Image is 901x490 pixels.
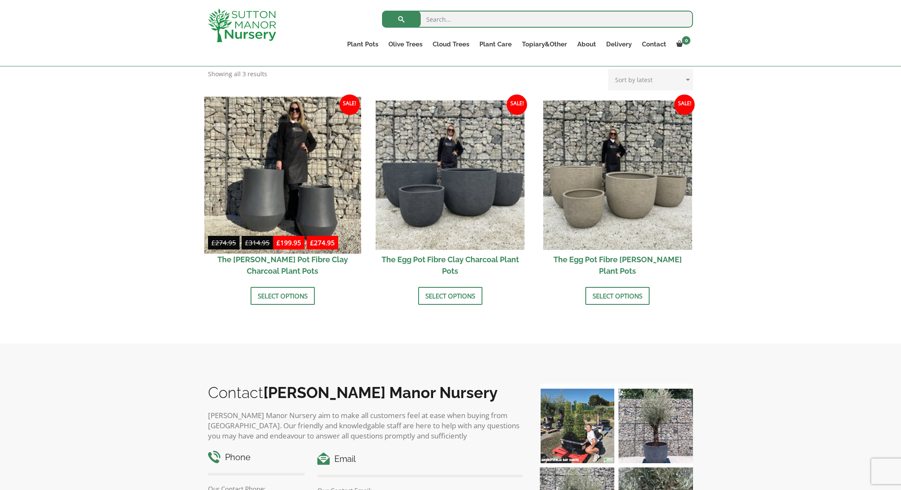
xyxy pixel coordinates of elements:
[208,238,273,250] del: -
[245,238,249,247] span: £
[543,250,693,281] h2: The Egg Pot Fibre [PERSON_NAME] Plant Pots
[674,95,695,115] span: Sale!
[474,38,517,50] a: Plant Care
[273,238,338,250] ins: -
[382,11,693,28] input: Search...
[572,38,601,50] a: About
[317,453,523,466] h4: Email
[277,238,301,247] bdi: 199.95
[376,250,525,281] h2: The Egg Pot Fibre Clay Charcoal Plant Pots
[637,38,671,50] a: Contact
[619,389,693,463] img: A beautiful multi-stem Spanish Olive tree potted in our luxurious fibre clay pots 😍😍
[342,38,383,50] a: Plant Pots
[211,238,236,247] bdi: 274.95
[208,250,357,281] h2: The [PERSON_NAME] Pot Fibre Clay Charcoal Plant Pots
[208,9,276,42] img: logo
[376,100,525,250] img: The Egg Pot Fibre Clay Charcoal Plant Pots
[428,38,474,50] a: Cloud Trees
[208,100,357,281] a: Sale! £274.95-£314.95 £199.95-£274.95 The [PERSON_NAME] Pot Fibre Clay Charcoal Plant Pots
[245,238,270,247] bdi: 314.95
[251,287,315,305] a: Select options for “The Bien Hoa Pot Fibre Clay Charcoal Plant Pots”
[277,238,280,247] span: £
[671,38,693,50] a: 0
[682,36,690,45] span: 0
[204,97,361,253] img: The Bien Hoa Pot Fibre Clay Charcoal Plant Pots
[376,100,525,281] a: Sale! The Egg Pot Fibre Clay Charcoal Plant Pots
[585,287,650,305] a: Select options for “The Egg Pot Fibre Clay Champagne Plant Pots”
[208,451,305,464] h4: Phone
[608,69,693,90] select: Shop order
[208,69,267,79] p: Showing all 3 results
[507,95,527,115] span: Sale!
[310,238,314,247] span: £
[310,238,335,247] bdi: 274.95
[543,100,693,250] img: The Egg Pot Fibre Clay Champagne Plant Pots
[383,38,428,50] a: Olive Trees
[211,238,215,247] span: £
[263,384,498,401] b: [PERSON_NAME] Manor Nursery
[418,287,482,305] a: Select options for “The Egg Pot Fibre Clay Charcoal Plant Pots”
[208,410,523,441] p: [PERSON_NAME] Manor Nursery aim to make all customers feel at ease when buying from [GEOGRAPHIC_D...
[517,38,572,50] a: Topiary&Other
[540,389,614,463] img: Our elegant & picturesque Angustifolia Cones are an exquisite addition to your Bay Tree collectio...
[543,100,693,281] a: Sale! The Egg Pot Fibre [PERSON_NAME] Plant Pots
[339,95,360,115] span: Sale!
[601,38,637,50] a: Delivery
[208,384,523,401] h2: Contact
